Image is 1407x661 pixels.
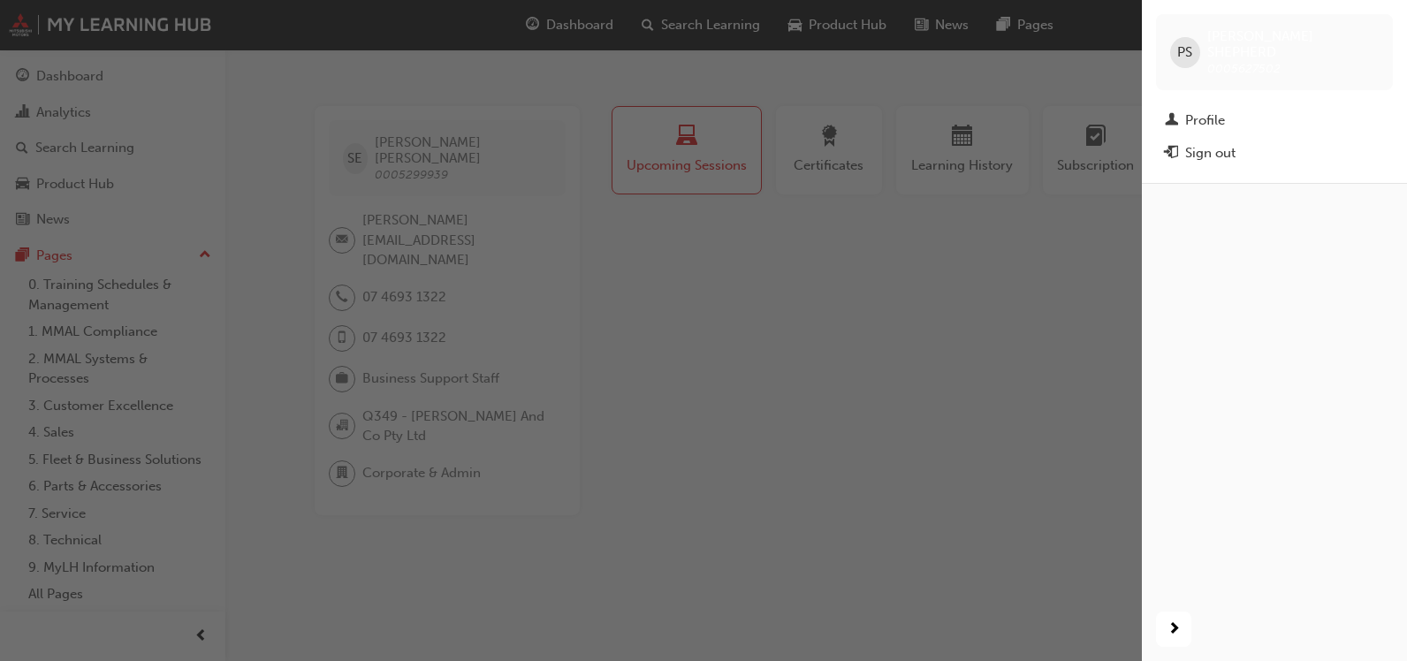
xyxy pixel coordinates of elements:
span: PS [1177,42,1192,63]
span: man-icon [1165,113,1178,129]
div: Profile [1185,110,1225,131]
span: 0005627502 [1207,61,1281,76]
a: Profile [1156,104,1393,137]
div: Sign out [1185,143,1236,163]
button: Sign out [1156,137,1393,170]
span: next-icon [1167,619,1181,641]
span: [PERSON_NAME] SHEPHERD [1207,28,1379,60]
span: exit-icon [1165,146,1178,162]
